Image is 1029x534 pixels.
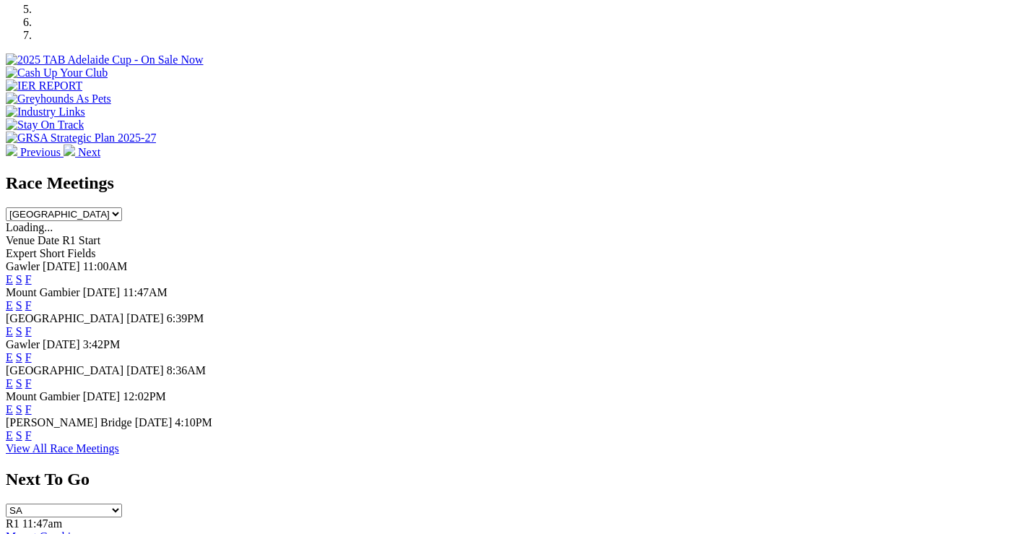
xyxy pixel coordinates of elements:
[64,145,75,156] img: chevron-right-pager-white.svg
[25,273,32,285] a: F
[83,286,121,298] span: [DATE]
[43,338,80,350] span: [DATE]
[167,312,204,324] span: 6:39PM
[16,377,22,389] a: S
[16,273,22,285] a: S
[16,351,22,363] a: S
[175,416,212,429] span: 4:10PM
[22,517,62,530] span: 11:47am
[6,286,80,298] span: Mount Gambier
[123,286,168,298] span: 11:47AM
[6,403,13,415] a: E
[6,429,13,442] a: E
[6,273,13,285] a: E
[6,132,156,145] img: GRSA Strategic Plan 2025-27
[83,390,121,402] span: [DATE]
[123,390,166,402] span: 12:02PM
[6,119,84,132] img: Stay On Track
[67,247,95,259] span: Fields
[6,416,132,429] span: [PERSON_NAME] Bridge
[16,429,22,442] a: S
[43,260,80,272] span: [DATE]
[16,299,22,311] a: S
[6,338,40,350] span: Gawler
[6,325,13,337] a: E
[6,260,40,272] span: Gawler
[6,145,17,156] img: chevron-left-pager-white.svg
[40,247,65,259] span: Short
[78,146,100,158] span: Next
[6,92,111,105] img: Greyhounds As Pets
[25,429,32,442] a: F
[6,247,37,259] span: Expert
[25,299,32,311] a: F
[25,325,32,337] a: F
[6,390,80,402] span: Mount Gambier
[6,470,1023,489] h2: Next To Go
[6,79,82,92] img: IER REPORT
[64,146,100,158] a: Next
[6,173,1023,193] h2: Race Meetings
[16,325,22,337] a: S
[6,299,13,311] a: E
[6,351,13,363] a: E
[62,234,100,246] span: R1 Start
[16,403,22,415] a: S
[6,517,19,530] span: R1
[6,66,108,79] img: Cash Up Your Club
[6,146,64,158] a: Previous
[6,53,204,66] img: 2025 TAB Adelaide Cup - On Sale Now
[25,377,32,389] a: F
[6,105,85,119] img: Industry Links
[25,351,32,363] a: F
[25,403,32,415] a: F
[135,416,173,429] span: [DATE]
[6,377,13,389] a: E
[6,312,123,324] span: [GEOGRAPHIC_DATA]
[126,312,164,324] span: [DATE]
[83,338,121,350] span: 3:42PM
[167,364,206,376] span: 8:36AM
[6,364,123,376] span: [GEOGRAPHIC_DATA]
[6,221,53,233] span: Loading...
[20,146,61,158] span: Previous
[126,364,164,376] span: [DATE]
[6,234,35,246] span: Venue
[6,442,119,455] a: View All Race Meetings
[38,234,59,246] span: Date
[83,260,128,272] span: 11:00AM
